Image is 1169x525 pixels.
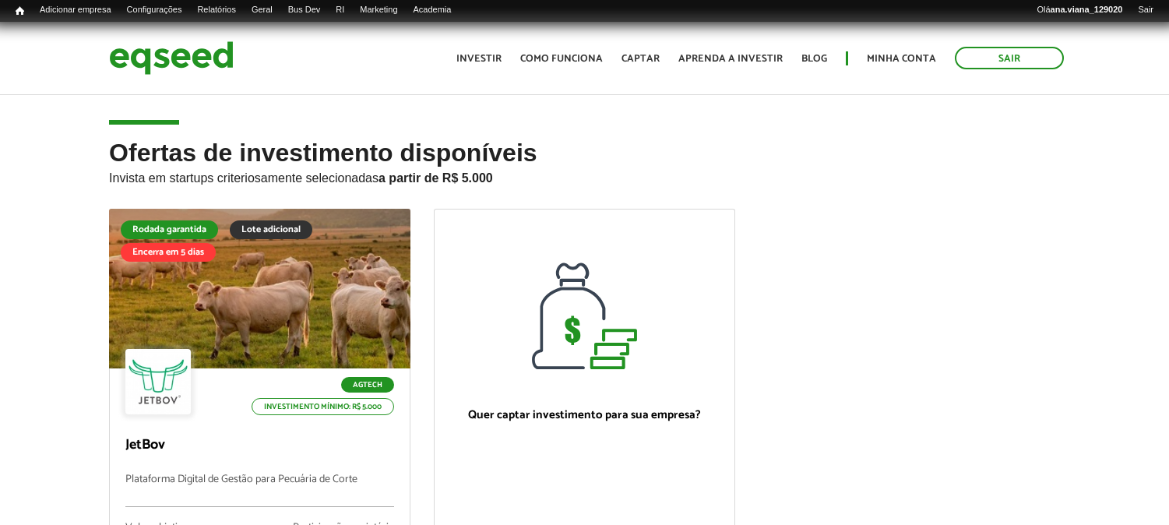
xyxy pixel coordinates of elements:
[678,54,783,64] a: Aprenda a investir
[109,139,1060,209] h2: Ofertas de investimento disponíveis
[867,54,936,64] a: Minha conta
[1130,4,1161,16] a: Sair
[1051,5,1123,14] strong: ana.viana_129020
[109,37,234,79] img: EqSeed
[32,4,119,16] a: Adicionar empresa
[109,167,1060,185] p: Invista em startups criteriosamente selecionadas
[520,54,603,64] a: Como funciona
[341,377,394,393] p: Agtech
[955,47,1064,69] a: Sair
[252,398,394,415] p: Investimento mínimo: R$ 5.000
[230,220,312,239] div: Lote adicional
[621,54,660,64] a: Captar
[244,4,280,16] a: Geral
[125,474,394,507] p: Plataforma Digital de Gestão para Pecuária de Corte
[16,5,24,16] span: Início
[801,54,827,64] a: Blog
[121,243,216,262] div: Encerra em 5 dias
[379,171,493,185] strong: a partir de R$ 5.000
[119,4,190,16] a: Configurações
[450,408,719,422] p: Quer captar investimento para sua empresa?
[1030,4,1131,16] a: Oláana.viana_129020
[8,4,32,19] a: Início
[189,4,243,16] a: Relatórios
[125,437,394,454] p: JetBov
[328,4,352,16] a: RI
[121,220,218,239] div: Rodada garantida
[280,4,329,16] a: Bus Dev
[456,54,502,64] a: Investir
[352,4,405,16] a: Marketing
[406,4,460,16] a: Academia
